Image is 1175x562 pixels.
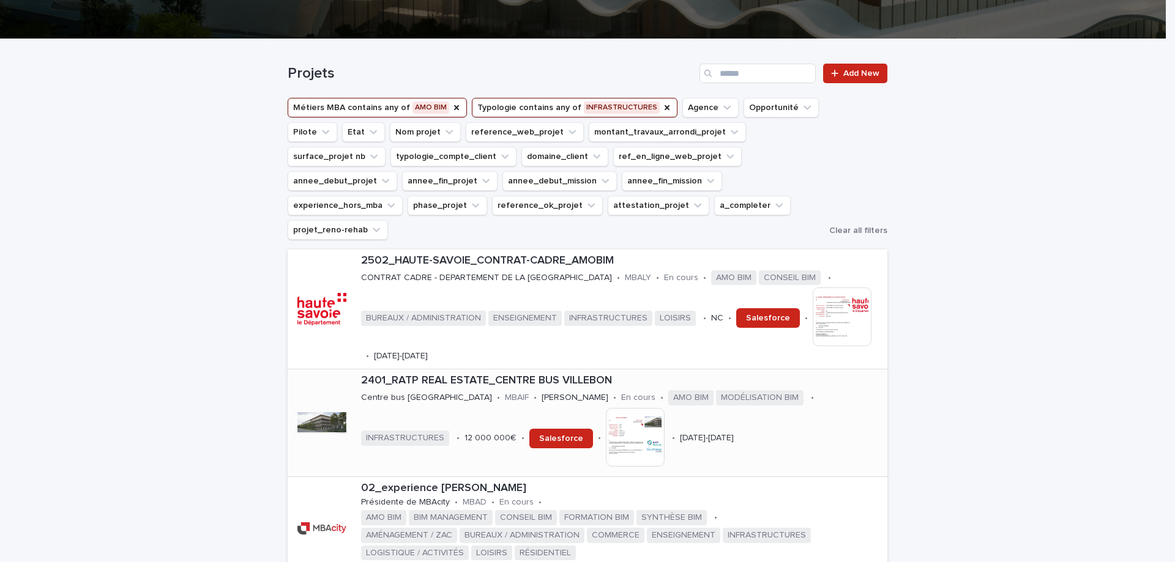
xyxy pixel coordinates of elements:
span: AMÉNAGEMENT / ZAC [361,528,457,543]
span: FORMATION BIM [559,510,634,525]
p: MBAIF [505,393,529,403]
span: ENSEIGNEMENT [647,528,720,543]
p: • [672,433,675,443]
p: • [805,313,808,324]
p: • [613,393,616,403]
p: • [598,433,601,443]
button: Typologie [472,98,677,117]
span: INFRASTRUCTURES [361,431,449,446]
p: MBAD [463,497,487,508]
span: BIM MANAGEMENT [409,510,493,525]
span: AMO BIM [668,390,714,405]
p: • [534,393,537,403]
span: LOISIRS [471,545,512,561]
a: Salesforce [529,429,593,448]
span: Clear all filters [829,226,887,235]
span: AMO BIM [711,270,756,286]
span: Salesforce [746,314,790,322]
span: Salesforce [539,434,583,443]
button: attestation_projet [608,196,709,215]
button: Clear all filters [824,221,887,240]
span: AMO BIM [361,510,406,525]
button: Nom projet [390,122,461,142]
span: CONSEIL BIM [495,510,557,525]
p: • [714,512,717,523]
button: annee_fin_projet [402,171,498,191]
p: • [828,273,831,283]
button: reference_ok_projet [492,196,603,215]
span: COMMERCE [587,528,644,543]
p: Présidente de MBAcity [361,497,450,508]
p: [DATE]-[DATE] [374,351,428,361]
button: reference_web_projet [466,122,584,142]
span: ENSEIGNEMENT [488,311,562,326]
p: • [811,393,814,403]
span: INFRASTRUCTURES [564,311,652,326]
p: En cours [499,497,534,508]
p: • [617,273,620,283]
a: Salesforce [736,308,800,328]
p: CONTRAT CADRE - DEPARTEMENT DE LA [GEOGRAPHIC_DATA] [361,273,612,283]
span: INFRASTRUCTURES [723,528,811,543]
span: RÉSIDENTIEL [515,545,576,561]
p: • [656,273,659,283]
p: 12 000 000€ [464,433,517,443]
span: SYNTHÈSE BIM [636,510,707,525]
button: Agence [682,98,739,117]
span: LOGISTIQUE / ACTIVITÉS [361,545,469,561]
button: Opportunité [744,98,819,117]
p: • [491,497,494,508]
span: BUREAUX / ADMINISTRATION [460,528,584,543]
p: • [728,313,731,324]
p: 2502_HAUTE-SAVOIE_CONTRAT-CADRE_AMOBIM [361,254,882,268]
button: domaine_client [521,147,608,166]
p: [DATE]-[DATE] [680,433,734,443]
input: Search [699,64,816,83]
button: surface_projet nb [288,147,386,166]
p: MBALY [625,273,651,283]
p: • [497,393,500,403]
button: phase_projet [408,196,487,215]
button: montant_travaux_arrondi_projet [589,122,746,142]
button: projet_reno-rehab [288,220,388,240]
p: • [539,497,542,508]
p: NC [711,313,723,324]
p: • [660,393,663,403]
span: LOISIRS [655,311,696,326]
button: typologie_compte_client [390,147,517,166]
p: • [521,433,524,443]
button: annee_debut_mission [502,171,617,191]
p: 2401_RATP REAL ESTATE_CENTRE BUS VILLEBON [361,374,882,388]
p: • [457,433,460,443]
p: 02_experience [PERSON_NAME] [361,482,882,495]
button: a_completer [714,196,791,215]
button: annee_debut_projet [288,171,397,191]
p: • [703,313,706,324]
p: En cours [664,273,698,283]
button: ref_en_ligne_web_projet [613,147,742,166]
a: Add New [823,64,887,83]
button: experience_hors_mba [288,196,403,215]
p: Centre bus [GEOGRAPHIC_DATA] [361,393,492,403]
a: 2502_HAUTE-SAVOIE_CONTRAT-CADRE_AMOBIMCONTRAT CADRE - DEPARTEMENT DE LA [GEOGRAPHIC_DATA]•MBALY•E... [288,250,887,369]
span: Add New [843,69,879,78]
p: • [703,273,706,283]
button: Pilote [288,122,337,142]
p: • [366,351,369,361]
p: • [455,497,458,508]
p: En cours [621,393,655,403]
p: [PERSON_NAME] [542,393,608,403]
span: MODÉLISATION BIM [716,390,804,405]
button: Etat [342,122,385,142]
button: Métiers MBA [288,98,467,117]
h1: Projets [288,65,695,83]
button: annee_fin_mission [622,171,722,191]
span: BUREAUX / ADMINISTRATION [361,311,486,326]
a: 2401_RATP REAL ESTATE_CENTRE BUS VILLEBONCentre bus [GEOGRAPHIC_DATA]•MBAIF•[PERSON_NAME]•En cour... [288,369,887,476]
span: CONSEIL BIM [759,270,821,286]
